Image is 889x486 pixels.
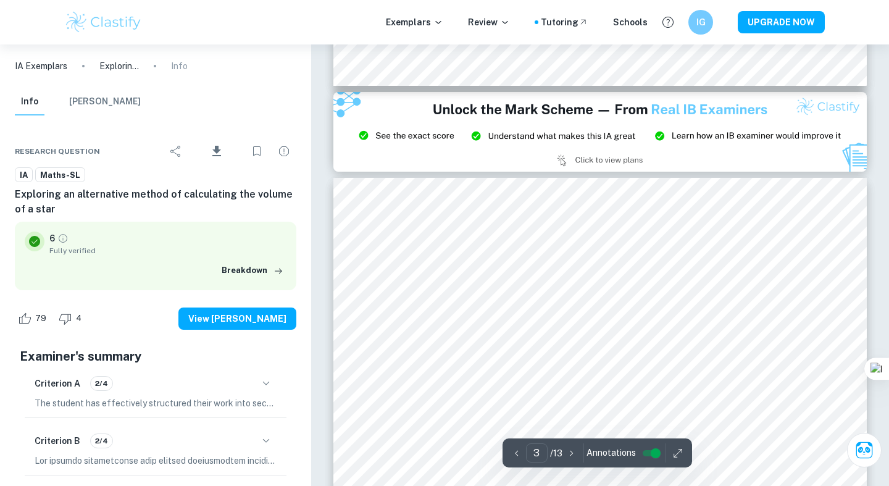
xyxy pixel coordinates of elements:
div: Dislike [56,309,88,329]
button: Ask Clai [847,433,882,467]
div: Share [164,139,188,164]
a: IA Exemplars [15,59,67,73]
span: Annotations [586,446,636,459]
p: / 13 [550,446,562,460]
span: 2/4 [91,378,112,389]
span: Research question [15,146,100,157]
button: UPGRADE NOW [738,11,825,33]
span: Fully verified [49,245,286,256]
img: Ad [333,92,867,172]
p: Review [468,15,510,29]
button: View [PERSON_NAME] [178,308,296,330]
button: Info [15,88,44,115]
div: Report issue [272,139,296,164]
a: Schools [613,15,648,29]
p: Lor ipsumdo sitametconse adip elitsed doeiusmodtem incididu, utlabor, etd magnaaliqua enimadmini ... [35,454,277,467]
button: Breakdown [219,261,286,280]
button: Help and Feedback [657,12,678,33]
a: IA [15,167,33,183]
h6: IG [694,15,708,29]
a: Grade fully verified [57,233,69,244]
a: Tutoring [541,15,588,29]
div: Bookmark [244,139,269,164]
button: [PERSON_NAME] [69,88,141,115]
a: Maths-SL [35,167,85,183]
h6: Exploring an alternative method of calculating the volume of a star [15,187,296,217]
p: Exploring an alternative method of calculating the volume of a star [99,59,139,73]
span: 4 [69,312,88,325]
p: 6 [49,232,55,245]
img: Clastify logo [64,10,143,35]
div: Download [191,135,242,167]
span: 2/4 [91,435,112,446]
span: 79 [28,312,53,325]
h5: Examiner's summary [20,347,291,366]
button: IG [688,10,713,35]
h6: Criterion B [35,434,80,448]
p: Info [171,59,188,73]
p: The student has effectively structured their work into sections and subsections, making it easy t... [35,396,277,410]
div: Like [15,309,53,329]
span: Maths-SL [36,169,85,182]
h6: Criterion A [35,377,80,390]
span: IA [15,169,32,182]
p: Exemplars [386,15,443,29]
